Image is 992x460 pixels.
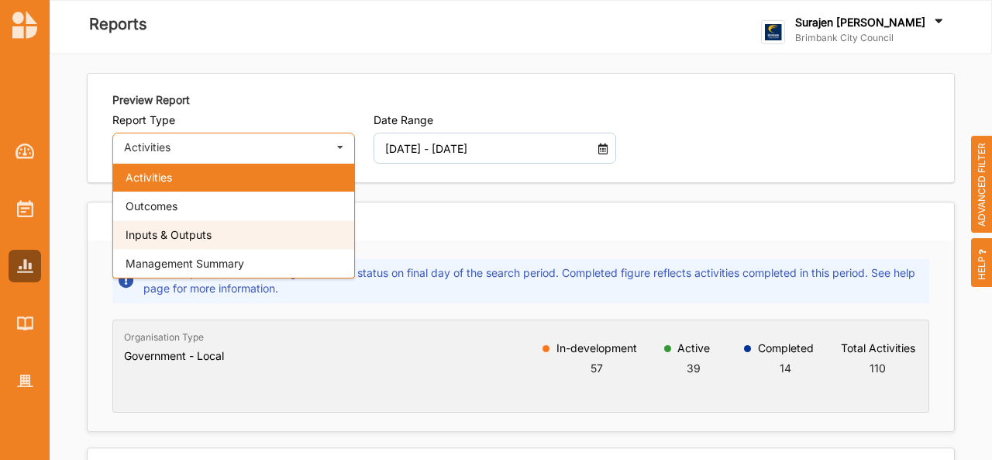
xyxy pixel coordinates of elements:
[761,20,785,44] img: logo
[795,32,946,44] label: Brimbank City Council
[17,200,33,217] img: Activities
[9,250,41,282] a: Reports
[126,199,177,213] span: Outcomes
[126,257,244,270] span: Management Summary
[9,135,41,168] a: Dashboard
[677,360,710,376] div: 39
[841,342,915,355] label: Total Activities
[374,113,616,127] label: Date Range
[15,144,35,159] img: Dashboard
[677,342,710,355] label: Active
[556,342,637,355] label: In-development
[17,375,33,388] img: Organisation
[758,360,814,376] div: 14
[17,316,33,330] img: Library
[556,360,637,376] div: 57
[124,331,204,344] label: Organisation Type
[126,171,172,184] span: Activities
[124,349,224,363] h6: Government - Local
[112,92,190,108] label: Preview Report
[143,265,922,296] p: In development and Active figures reflect status on final day of the search period. Completed fig...
[9,192,41,225] a: Activities
[795,16,925,29] label: Surajen [PERSON_NAME]
[12,11,37,39] img: logo
[124,142,327,153] div: Activities
[17,259,33,272] img: Reports
[112,113,355,127] label: Report Type
[9,307,41,340] a: Library
[126,228,212,241] span: Inputs & Outputs
[841,360,915,376] div: 110
[89,12,147,37] label: Reports
[9,365,41,397] a: Organisation
[377,133,594,164] input: DD MM YYYY - DD MM YYYY
[758,342,814,355] label: Completed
